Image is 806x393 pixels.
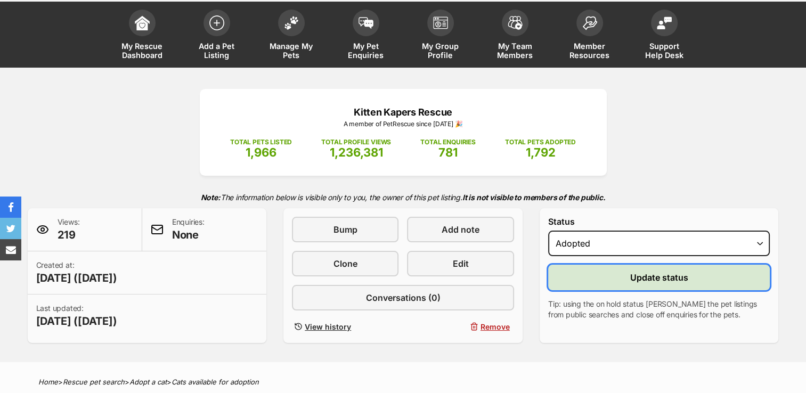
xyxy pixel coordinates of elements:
[478,4,552,68] a: My Team Members
[365,291,440,304] span: Conversations (0)
[491,42,539,60] span: My Team Members
[407,217,514,242] a: Add note
[36,271,117,285] span: [DATE] ([DATE])
[403,4,478,68] a: My Group Profile
[442,223,479,236] span: Add note
[548,217,770,226] label: Status
[630,271,688,284] span: Update status
[321,137,391,147] p: TOTAL PROFILE VIEWS
[329,4,403,68] a: My Pet Enquiries
[508,16,523,30] img: team-members-icon-5396bd8760b3fe7c0b43da4ab00e1e3bb1a5d9ba89233759b79545d2d3fc5d0d.svg
[38,378,58,386] a: Home
[58,217,80,242] p: Views:
[118,42,166,60] span: My Rescue Dashboard
[172,227,205,242] span: None
[566,42,614,60] span: Member Resources
[216,119,591,129] p: A member of PetRescue since [DATE] 🎉
[657,17,672,29] img: help-desk-icon-fdf02630f3aa405de69fd3d07c3f3aa587a6932b1a1747fa1d2bba05be0121f9.svg
[292,217,398,242] a: Bump
[462,193,606,202] strong: It is not visible to members of the public.
[342,42,390,60] span: My Pet Enquiries
[12,378,795,386] div: > > >
[201,193,221,202] strong: Note:
[129,378,167,386] a: Adopt a cat
[407,319,514,334] button: Remove
[36,303,117,329] p: Last updated:
[438,145,458,159] span: 781
[63,378,125,386] a: Rescue pet search
[407,251,514,276] a: Edit
[292,285,514,310] a: Conversations (0)
[640,42,688,60] span: Support Help Desk
[209,15,224,30] img: add-pet-listing-icon-0afa8454b4691262ce3f59096e99ab1cd57d4a30225e0717b998d2c9b9846f56.svg
[420,137,475,147] p: TOTAL ENQUIRIES
[481,321,510,332] span: Remove
[548,265,770,290] button: Update status
[582,16,597,30] img: member-resources-icon-8e73f808a243e03378d46382f2149f9095a855e16c252ad45f914b54edf8863c.svg
[292,251,398,276] a: Clone
[305,321,351,332] span: View history
[627,4,702,68] a: Support Help Desk
[333,223,357,236] span: Bump
[453,257,469,270] span: Edit
[230,137,292,147] p: TOTAL PETS LISTED
[292,319,398,334] a: View history
[548,299,770,320] p: Tip: using the on hold status [PERSON_NAME] the pet listings from public searches and close off e...
[216,105,591,119] p: Kitten Kapers Rescue
[552,4,627,68] a: Member Resources
[36,260,117,285] p: Created at:
[505,137,576,147] p: TOTAL PETS ADOPTED
[330,145,383,159] span: 1,236,381
[333,257,357,270] span: Clone
[135,15,150,30] img: dashboard-icon-eb2f2d2d3e046f16d808141f083e7271f6b2e854fb5c12c21221c1fb7104beca.svg
[58,227,80,242] span: 219
[433,17,448,29] img: group-profile-icon-3fa3cf56718a62981997c0bc7e787c4b2cf8bcc04b72c1350f741eb67cf2f40e.svg
[284,16,299,30] img: manage-my-pets-icon-02211641906a0b7f246fdf0571729dbe1e7629f14944591b6c1af311fb30b64b.svg
[36,314,117,329] span: [DATE] ([DATE])
[172,378,259,386] a: Cats available for adoption
[246,145,276,159] span: 1,966
[525,145,555,159] span: 1,792
[267,42,315,60] span: Manage My Pets
[193,42,241,60] span: Add a Pet Listing
[172,217,205,242] p: Enquiries:
[105,4,180,68] a: My Rescue Dashboard
[28,186,779,208] p: The information below is visible only to you, the owner of this pet listing.
[417,42,465,60] span: My Group Profile
[254,4,329,68] a: Manage My Pets
[359,17,373,29] img: pet-enquiries-icon-7e3ad2cf08bfb03b45e93fb7055b45f3efa6380592205ae92323e6603595dc1f.svg
[180,4,254,68] a: Add a Pet Listing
